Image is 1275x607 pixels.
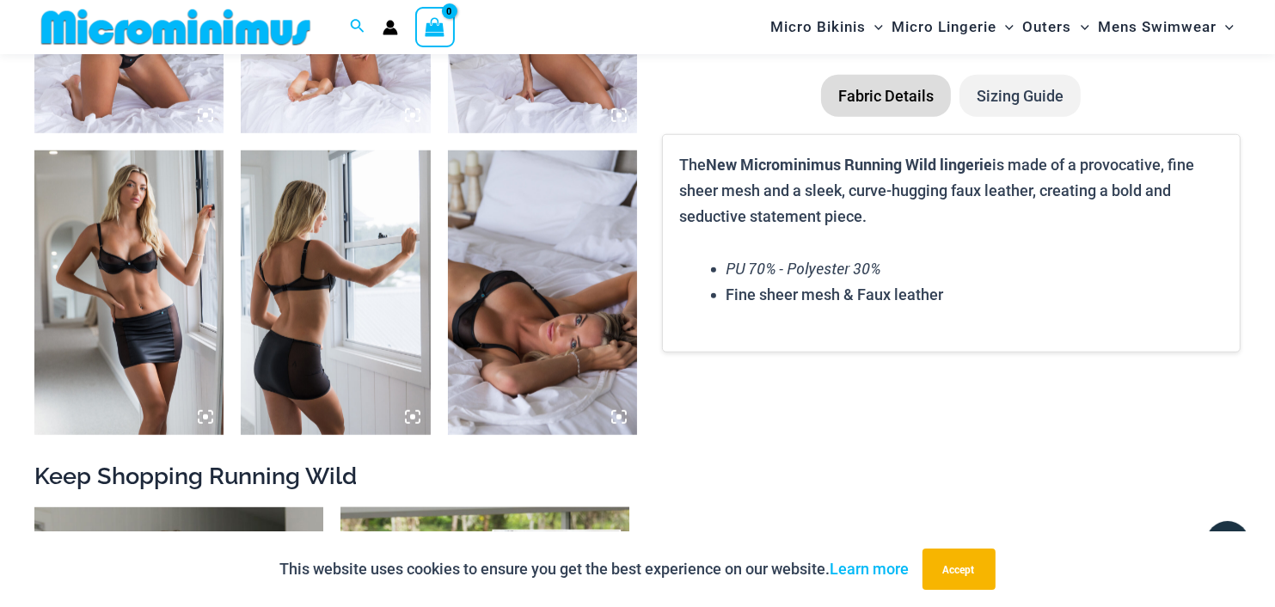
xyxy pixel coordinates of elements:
[1072,5,1089,49] span: Menu Toggle
[707,154,993,175] b: New Microminimus Running Wild lingerie
[923,549,996,590] button: Accept
[280,556,910,582] p: This website uses cookies to ensure you get the best experience on our website.
[34,150,224,435] img: Running Wild Midnight 1052 Top 5691 Skirt
[892,5,996,49] span: Micro Lingerie
[770,5,866,49] span: Micro Bikinis
[415,7,455,46] a: View Shopping Cart, empty
[866,5,883,49] span: Menu Toggle
[726,282,1223,308] li: Fine sheer mesh & Faux leather
[766,5,887,49] a: Micro BikinisMenu ToggleMenu Toggle
[831,560,910,578] a: Learn more
[1019,5,1094,49] a: OutersMenu ToggleMenu Toggle
[34,8,317,46] img: MM SHOP LOGO FLAT
[241,150,430,435] img: Running Wild Midnight 1052 Top 5691 Skirt
[726,258,881,279] em: PU 70% - Polyester 30%
[1023,5,1072,49] span: Outers
[680,152,1223,229] p: The is made of a provocative, fine sheer mesh and a sleek, curve-hugging faux leather, creating a...
[996,5,1014,49] span: Menu Toggle
[959,75,1081,118] li: Sizing Guide
[821,75,951,118] li: Fabric Details
[1217,5,1234,49] span: Menu Toggle
[763,3,1241,52] nav: Site Navigation
[34,461,1241,491] h2: Keep Shopping Running Wild
[350,16,365,38] a: Search icon link
[383,20,398,35] a: Account icon link
[887,5,1018,49] a: Micro LingerieMenu ToggleMenu Toggle
[1098,5,1217,49] span: Mens Swimwear
[448,150,637,435] img: Running Wild Midnight 1052 Top 6512 Bottom
[1094,5,1238,49] a: Mens SwimwearMenu ToggleMenu Toggle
